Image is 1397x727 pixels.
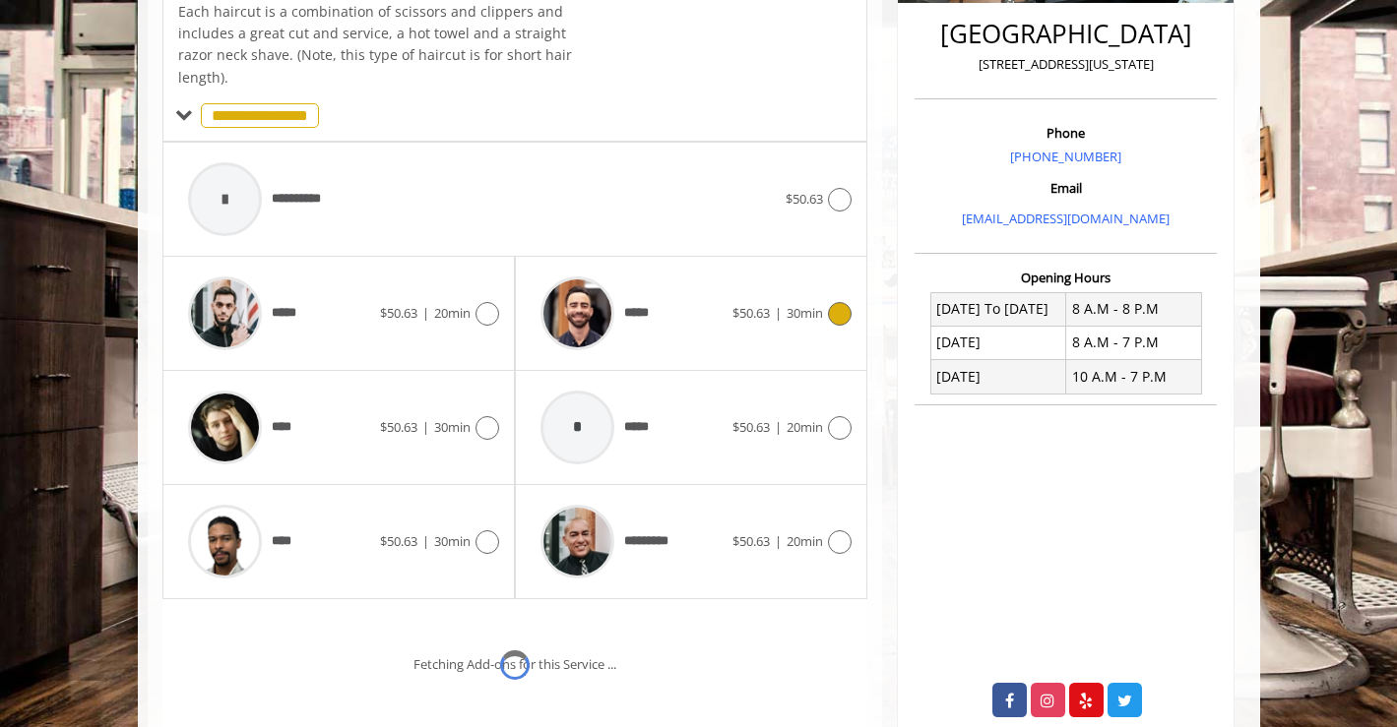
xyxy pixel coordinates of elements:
[422,532,429,550] span: |
[434,532,471,550] span: 30min
[732,532,770,550] span: $50.63
[380,418,417,436] span: $50.63
[920,181,1212,195] h3: Email
[732,304,770,322] span: $50.63
[787,532,823,550] span: 20min
[787,418,823,436] span: 20min
[962,210,1170,227] a: [EMAIL_ADDRESS][DOMAIN_NAME]
[422,418,429,436] span: |
[787,304,823,322] span: 30min
[434,418,471,436] span: 30min
[786,190,823,208] span: $50.63
[1066,326,1202,359] td: 8 A.M - 7 P.M
[775,304,782,322] span: |
[930,326,1066,359] td: [DATE]
[930,292,1066,326] td: [DATE] To [DATE]
[775,418,782,436] span: |
[413,654,616,675] div: Fetching Add-ons for this Service ...
[920,54,1212,75] p: [STREET_ADDRESS][US_STATE]
[434,304,471,322] span: 20min
[920,20,1212,48] h2: [GEOGRAPHIC_DATA]
[920,126,1212,140] h3: Phone
[1066,360,1202,394] td: 10 A.M - 7 P.M
[380,304,417,322] span: $50.63
[178,2,572,87] span: Each haircut is a combination of scissors and clippers and includes a great cut and service, a ho...
[930,360,1066,394] td: [DATE]
[1066,292,1202,326] td: 8 A.M - 8 P.M
[422,304,429,322] span: |
[1010,148,1121,165] a: [PHONE_NUMBER]
[380,532,417,550] span: $50.63
[775,532,782,550] span: |
[732,418,770,436] span: $50.63
[915,271,1217,284] h3: Opening Hours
